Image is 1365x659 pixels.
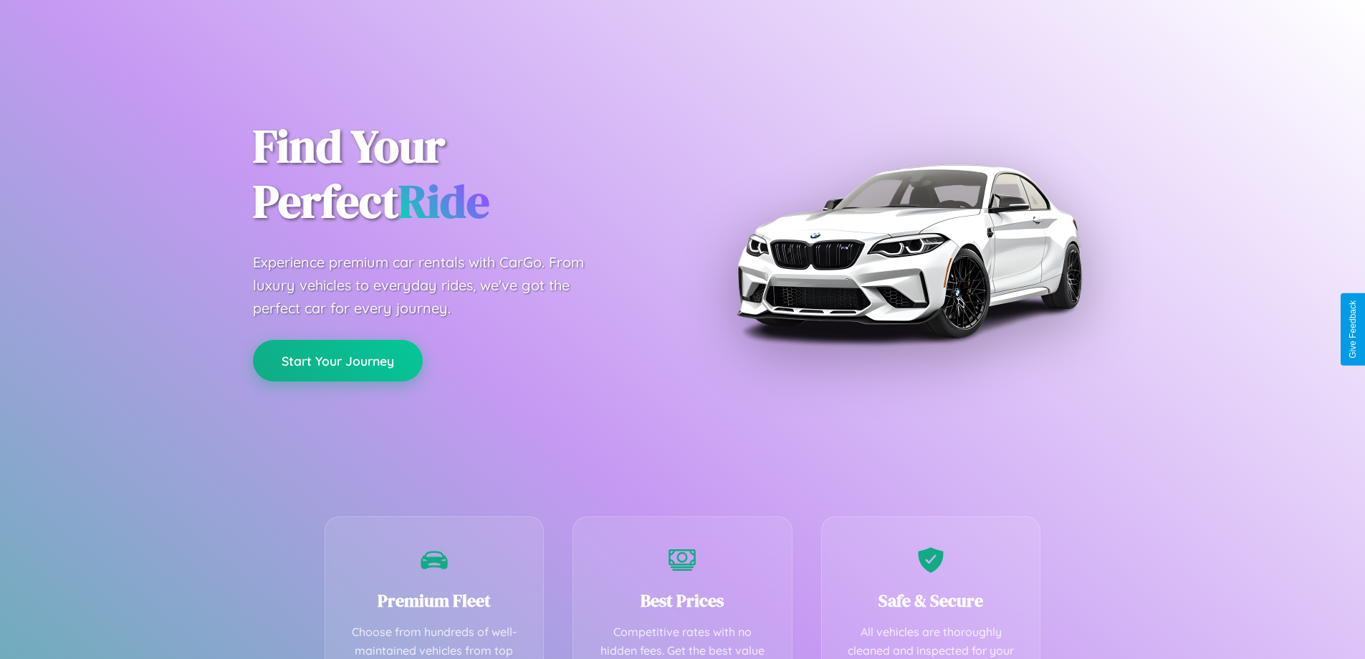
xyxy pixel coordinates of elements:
div: Give Feedback [1348,300,1358,359]
img: Premium BMW car rental vehicle [729,72,1088,430]
button: Start Your Journey [253,340,423,381]
p: Experience premium car rentals with CarGo. From luxury vehicles to everyday rides, we've got the ... [253,251,611,320]
h1: Find Your Perfect [253,119,661,229]
h3: Premium Fleet [347,589,522,612]
span: Ride [398,170,489,232]
h3: Best Prices [595,589,770,612]
h3: Safe & Secure [843,589,1019,612]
